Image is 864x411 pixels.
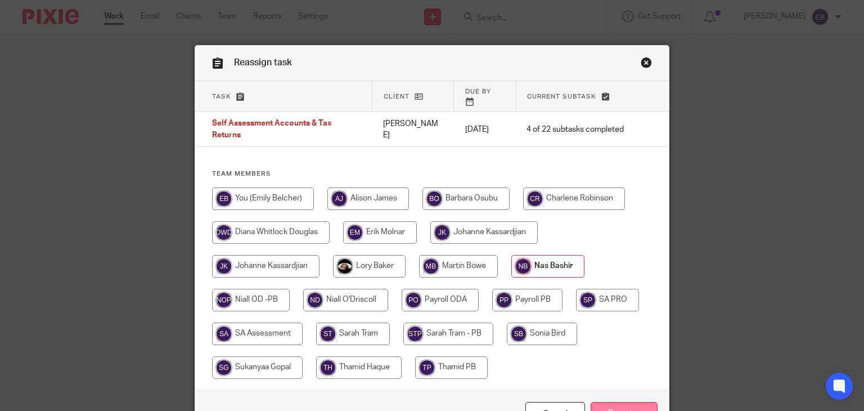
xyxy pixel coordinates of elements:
span: Reassign task [234,58,292,67]
span: Self Assessment Accounts & Tax Returns [212,120,332,140]
p: [DATE] [465,124,505,135]
td: 4 of 22 subtasks completed [515,112,635,147]
span: Task [212,93,231,100]
span: Due by [465,88,491,95]
span: Client [384,93,409,100]
h4: Team members [212,169,652,178]
a: Close this dialog window [641,57,652,72]
span: Current subtask [527,93,596,100]
p: [PERSON_NAME] [383,118,442,141]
